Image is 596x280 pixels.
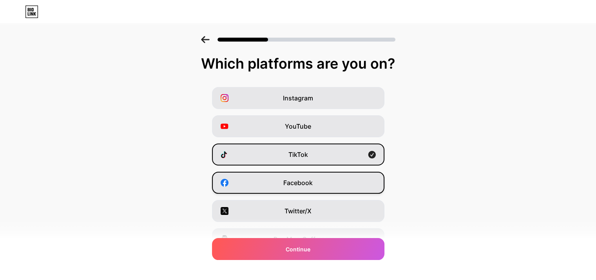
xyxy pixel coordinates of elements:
[8,56,588,71] div: Which platforms are you on?
[283,178,313,187] span: Facebook
[284,206,312,216] span: Twitter/X
[274,235,322,244] span: Buy Me a Coffee
[285,122,311,131] span: YouTube
[284,263,312,272] span: Snapchat
[288,150,308,159] span: TikTok
[283,93,313,103] span: Instagram
[286,245,310,253] span: Continue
